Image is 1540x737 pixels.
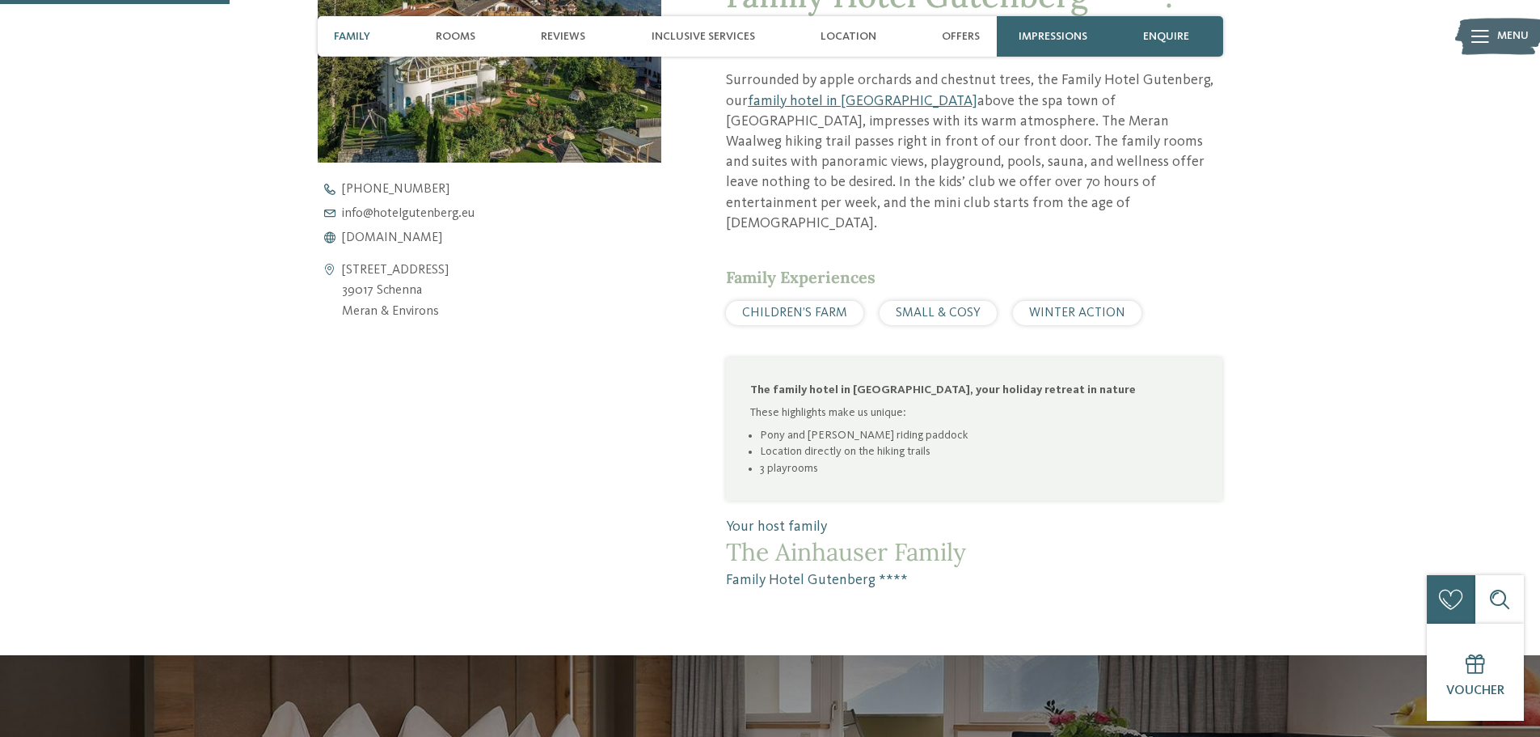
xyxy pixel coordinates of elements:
[750,405,1198,421] p: These highlights make us unique:
[652,30,755,44] span: Inclusive services
[760,443,1198,460] li: Location directly on the hiking trails
[942,30,980,44] span: Offers
[1446,684,1504,697] span: Voucher
[318,183,690,196] a: [PHONE_NUMBER]
[1143,30,1189,44] span: enquire
[896,307,981,320] span: SMALL & COSY
[318,231,690,244] a: [DOMAIN_NAME]
[342,260,449,323] address: [STREET_ADDRESS] 39017 Schenna Meran & Environs
[1019,30,1087,44] span: Impressions
[748,94,977,108] a: family hotel in [GEOGRAPHIC_DATA]
[1427,624,1524,721] a: Voucher
[760,427,1198,443] li: Pony and [PERSON_NAME] riding paddock
[436,30,475,44] span: Rooms
[760,460,1198,477] li: 3 playrooms
[342,183,449,196] span: [PHONE_NUMBER]
[726,70,1222,234] p: Surrounded by apple orchards and chestnut trees, the Family Hotel Gutenberg, our above the spa to...
[334,30,370,44] span: Family
[750,384,1136,396] strong: The family hotel in [GEOGRAPHIC_DATA], your holiday retreat in nature
[541,30,585,44] span: Reviews
[726,267,875,287] span: Family Experiences
[726,570,1222,591] span: Family Hotel Gutenberg ****
[726,517,1222,537] span: Your host family
[726,537,1222,566] span: The Ainhauser Family
[1029,307,1125,320] span: WINTER ACTION
[742,307,847,320] span: CHILDREN’S FARM
[342,231,442,244] span: [DOMAIN_NAME]
[318,207,690,220] a: info@hotelgutenberg.eu
[821,30,876,44] span: Location
[342,207,475,220] span: info@ hotelgutenberg. eu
